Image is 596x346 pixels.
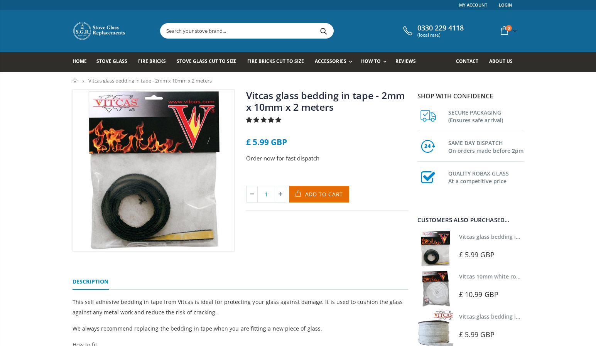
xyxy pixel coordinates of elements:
[73,297,408,317] p: This self adhesive bedding in tape from Vitcas is ideal for protecting your glass against damage....
[448,138,524,155] h3: SAME DAY DISPATCH On orders made before 2pm
[417,217,524,223] div: Customers also purchased...
[96,52,133,72] a: Stove Glass
[459,250,495,259] span: £ 5.99 GBP
[456,52,484,72] a: Contact
[459,290,498,299] span: £ 10.99 GBP
[289,186,349,203] button: Add to Cart
[401,24,464,38] a: 0330 229 4118 (local rate)
[246,89,405,113] a: Vitcas glass bedding in tape - 2mm x 10mm x 2 meters
[417,270,453,306] img: Vitcas white rope, glue and gloves kit 10mm
[361,58,381,64] span: How To
[177,58,236,64] span: Stove Glass Cut To Size
[448,107,524,124] h3: SECURE PACKAGING (Ensures safe arrival)
[246,154,408,163] p: Order now for fast dispatch
[506,25,512,31] span: 0
[395,58,416,64] span: Reviews
[489,52,518,72] a: About us
[305,191,343,198] span: Add to Cart
[73,90,234,251] img: vitcas-stove-tape-self-adhesive-black_800x_crop_center.jpg
[73,21,127,41] img: Stove Glass Replacement
[73,78,78,83] a: Home
[73,58,87,64] span: Home
[417,231,453,267] img: Vitcas stove glass bedding in tape
[160,24,420,38] input: Search your stove brand...
[361,52,390,72] a: How To
[417,24,464,32] span: 0330 229 4118
[489,58,513,64] span: About us
[177,52,242,72] a: Stove Glass Cut To Size
[456,58,478,64] span: Contact
[246,116,283,123] span: 4.85 stars
[73,274,109,290] a: Description
[448,168,524,185] h3: QUALITY ROBAX GLASS At a competitive price
[417,91,524,101] p: Shop with confidence
[459,330,495,339] span: £ 5.99 GBP
[315,52,356,72] a: Accessories
[417,32,464,38] span: (local rate)
[498,23,518,38] a: 0
[395,52,422,72] a: Reviews
[73,52,93,72] a: Home
[247,58,304,64] span: Fire Bricks Cut To Size
[247,52,310,72] a: Fire Bricks Cut To Size
[138,58,166,64] span: Fire Bricks
[73,323,408,334] p: We always recommend replacing the bedding in tape when you are fitting a new piece of glass.
[138,52,172,72] a: Fire Bricks
[246,137,287,147] span: £ 5.99 GBP
[88,77,212,84] span: Vitcas glass bedding in tape - 2mm x 10mm x 2 meters
[96,58,127,64] span: Stove Glass
[315,24,333,38] button: Search
[315,58,346,64] span: Accessories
